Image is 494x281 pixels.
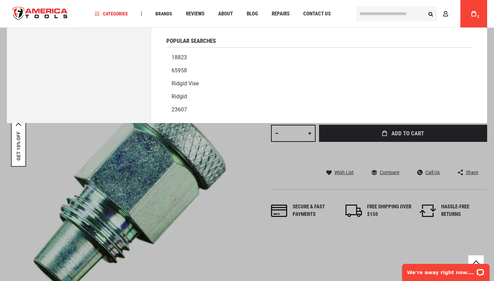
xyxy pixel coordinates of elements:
a: Reviews [183,9,208,19]
a: Blog [244,9,261,19]
span: Reviews [186,11,204,16]
a: Ridgid [166,90,472,103]
span: Contact Us [303,11,331,16]
a: store logo [7,1,73,27]
a: Categories [92,9,131,19]
svg: close icon [16,121,21,126]
button: GET 10% OFF [16,132,21,161]
a: Contact Us [300,9,334,19]
a: Ridgid vise [166,77,472,90]
a: About [215,9,236,19]
span: Brands [155,11,172,16]
button: Close [16,121,21,126]
span: 2 [477,15,479,19]
a: 18823 [166,51,472,64]
button: Search [424,7,437,20]
span: Repairs [272,11,290,16]
span: About [218,11,233,16]
span: Blog [247,11,258,16]
iframe: LiveChat chat widget [398,259,494,281]
a: 23607 [166,103,472,116]
a: Repairs [269,9,293,19]
img: America Tools [7,1,73,27]
span: Popular Searches [166,38,216,44]
a: Brands [152,9,175,19]
span: Categories [95,11,128,16]
a: 65958 [166,64,472,77]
